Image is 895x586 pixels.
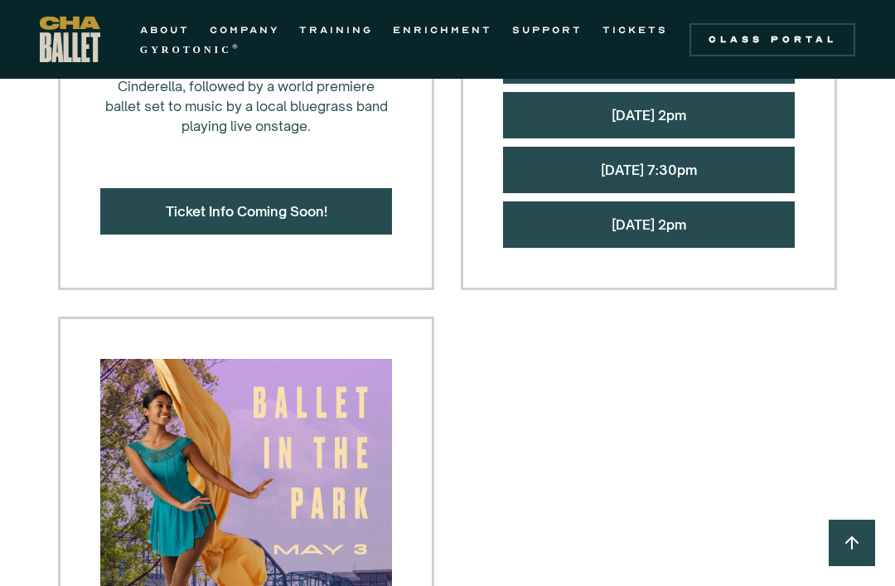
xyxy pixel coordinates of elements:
[140,44,232,56] strong: GYROTONIC
[699,33,845,46] div: Class Portal
[210,20,279,40] a: COMPANY
[40,17,100,62] a: home
[689,23,855,56] a: Class Portal
[393,20,492,40] a: ENRICHMENT
[601,162,697,178] a: [DATE] 7:30pm
[140,40,241,60] a: GYROTONIC®
[232,42,241,51] sup: ®
[299,20,373,40] a: TRAINING
[602,20,668,40] a: TICKETS
[166,203,327,220] a: Ticket Info Coming Soon!
[612,107,686,123] a: [DATE] 2pm
[612,216,686,233] a: [DATE] 2pm
[512,20,583,40] a: SUPPORT
[140,20,190,40] a: ABOUT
